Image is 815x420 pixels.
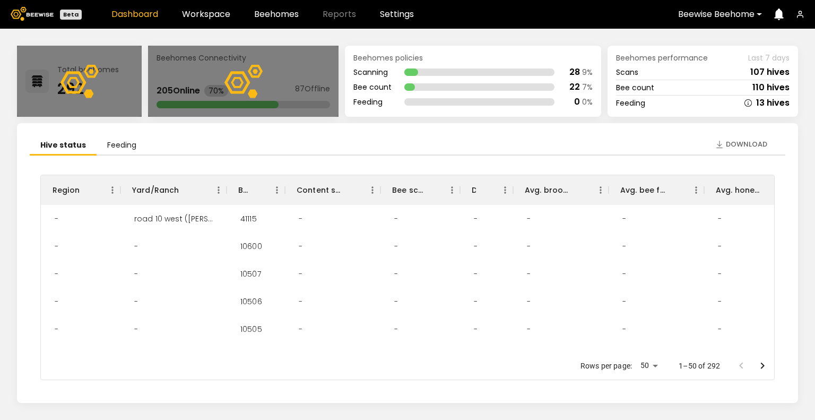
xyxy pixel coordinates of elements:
[323,10,356,19] span: Reports
[380,175,460,205] div: Bee scan hives
[497,182,513,198] button: Menu
[614,288,635,315] div: -
[254,10,299,19] a: Beehomes
[614,343,635,371] div: -
[709,288,730,315] div: -
[386,288,406,315] div: -
[238,175,248,205] div: BH ID
[609,175,704,205] div: Avg. bee frames
[465,343,486,371] div: -
[126,315,146,343] div: -
[444,182,460,198] button: Menu
[297,175,343,205] div: Content scan hives
[353,54,593,62] div: Beehomes policies
[423,183,438,198] button: Sort
[571,183,586,198] button: Sort
[620,175,667,205] div: Avg. bee frames
[465,205,486,233] div: -
[80,183,94,198] button: Sort
[46,260,67,288] div: -
[126,233,146,260] div: -
[105,182,120,198] button: Menu
[46,343,67,371] div: -
[211,182,227,198] button: Menu
[616,68,638,76] div: Scans
[227,175,285,205] div: BH ID
[386,233,406,260] div: -
[614,205,635,233] div: -
[748,54,790,62] span: Last 7 days
[46,205,67,233] div: -
[126,343,146,371] div: -
[569,83,580,91] div: 22
[667,183,682,198] button: Sort
[386,260,406,288] div: -
[232,233,271,260] div: 10600
[614,315,635,343] div: -
[232,288,271,315] div: 10506
[53,175,80,205] div: Region
[343,183,358,198] button: Sort
[614,233,635,260] div: -
[46,315,67,343] div: -
[616,84,654,91] div: Bee count
[232,315,271,343] div: 10505
[46,288,67,315] div: -
[11,7,54,21] img: Beewise logo
[248,183,263,198] button: Sort
[290,205,311,233] div: -
[518,260,539,288] div: -
[582,68,593,76] div: 9 %
[232,260,270,288] div: 10507
[392,175,423,205] div: Bee scan hives
[290,288,311,315] div: -
[386,343,406,371] div: -
[710,136,773,153] button: Download
[182,10,230,19] a: Workspace
[126,260,146,288] div: -
[518,315,539,343] div: -
[709,205,730,233] div: -
[179,183,194,198] button: Sort
[465,233,486,260] div: -
[614,260,635,288] div: -
[704,175,800,205] div: Avg. honey frames
[472,175,476,205] div: Dead hives
[709,315,730,343] div: -
[616,54,708,62] span: Beehomes performance
[525,175,571,205] div: Avg. brood frames
[290,260,311,288] div: -
[353,98,392,106] div: Feeding
[365,182,380,198] button: Menu
[126,205,221,233] div: road 10 west (Dixon 1)
[120,175,227,205] div: Yard/Ranch
[518,205,539,233] div: -
[97,136,147,156] li: Feeding
[476,183,491,198] button: Sort
[716,175,762,205] div: Avg. honey frames
[290,233,311,260] div: -
[465,288,486,315] div: -
[518,288,539,315] div: -
[269,182,285,198] button: Menu
[688,182,704,198] button: Menu
[709,343,730,371] div: -
[582,98,593,106] div: 0 %
[460,175,513,205] div: Dead hives
[593,182,609,198] button: Menu
[380,10,414,19] a: Settings
[569,68,580,76] div: 28
[30,136,97,156] li: Hive status
[679,361,720,371] p: 1–50 of 292
[60,10,82,20] div: Beta
[465,260,486,288] div: -
[726,139,767,150] span: Download
[709,260,730,288] div: -
[756,99,790,107] div: 13 hives
[574,98,580,106] div: 0
[41,175,120,205] div: Region
[518,233,539,260] div: -
[285,175,380,205] div: Content scan hives
[46,233,67,260] div: -
[513,175,609,205] div: Avg. brood frames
